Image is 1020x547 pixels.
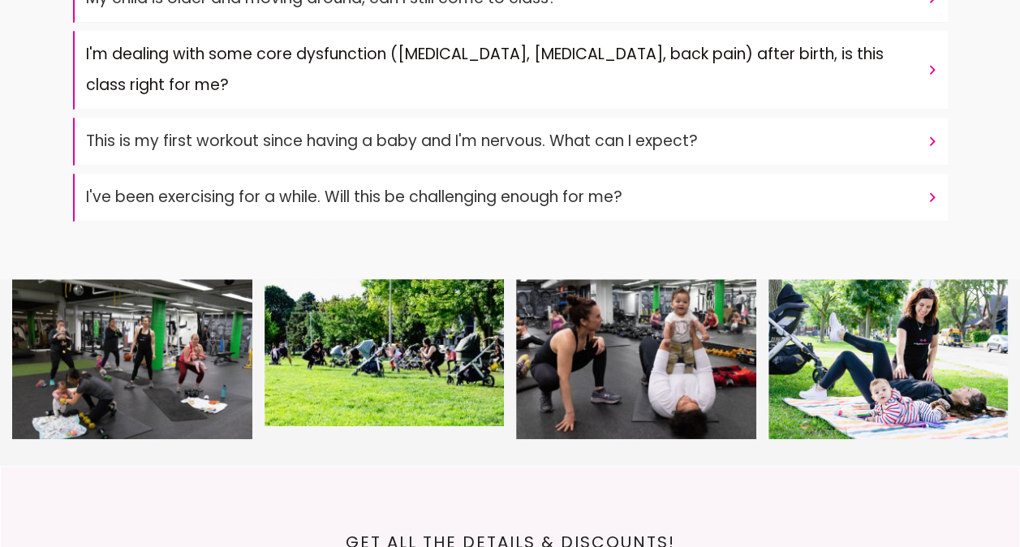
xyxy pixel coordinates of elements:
font: This is my first workout since having a baby and I'm nervous. What can I expect? [86,130,698,152]
img: IMG_6860 [516,279,756,439]
img: mightymom-stroller-strong-outdoor-fitness [265,278,505,426]
img: Mighty Mom Studio Classes Toronto Postpartum Fitness [12,279,252,439]
h4: I'm dealing with some core dysfunction ([MEDICAL_DATA], [MEDICAL_DATA], back pain) after birth, i... [86,39,919,101]
font: I've been exercising for a while. Will this be challenging enough for me? [86,186,622,208]
img: Stroller Strong Client Toronto neighbourhood Jessica Sennet Mighty Mom Prenatal Postpartum Mom & ... [768,279,1009,439]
